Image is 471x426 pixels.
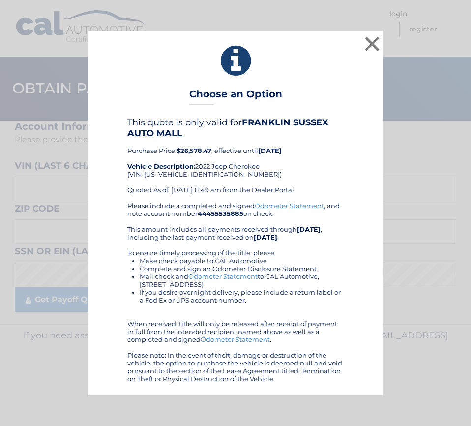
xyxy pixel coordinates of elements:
b: 44455535885 [198,210,243,217]
a: Odometer Statement [255,202,324,210]
b: FRANKLIN SUSSEX AUTO MALL [127,117,328,139]
strong: Vehicle Description: [127,162,195,170]
div: Please include a completed and signed , and note account number on check. This amount includes al... [127,202,344,383]
h3: Choose an Option [189,88,282,105]
li: Mail check and to CAL Automotive, [STREET_ADDRESS] [140,273,344,288]
button: × [362,34,382,54]
li: If you desire overnight delivery, please include a return label or a Fed Ex or UPS account number. [140,288,344,304]
a: Odometer Statement [188,273,258,280]
li: Complete and sign an Odometer Disclosure Statement [140,265,344,273]
b: [DATE] [254,233,277,241]
b: [DATE] [297,225,321,233]
a: Odometer Statement [201,335,270,343]
div: Purchase Price: , effective until 2022 Jeep Cherokee (VIN: [US_VEHICLE_IDENTIFICATION_NUMBER]) Qu... [127,117,344,202]
b: $26,578.47 [177,147,211,154]
h4: This quote is only valid for [127,117,344,139]
b: [DATE] [258,147,282,154]
li: Make check payable to CAL Automotive [140,257,344,265]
